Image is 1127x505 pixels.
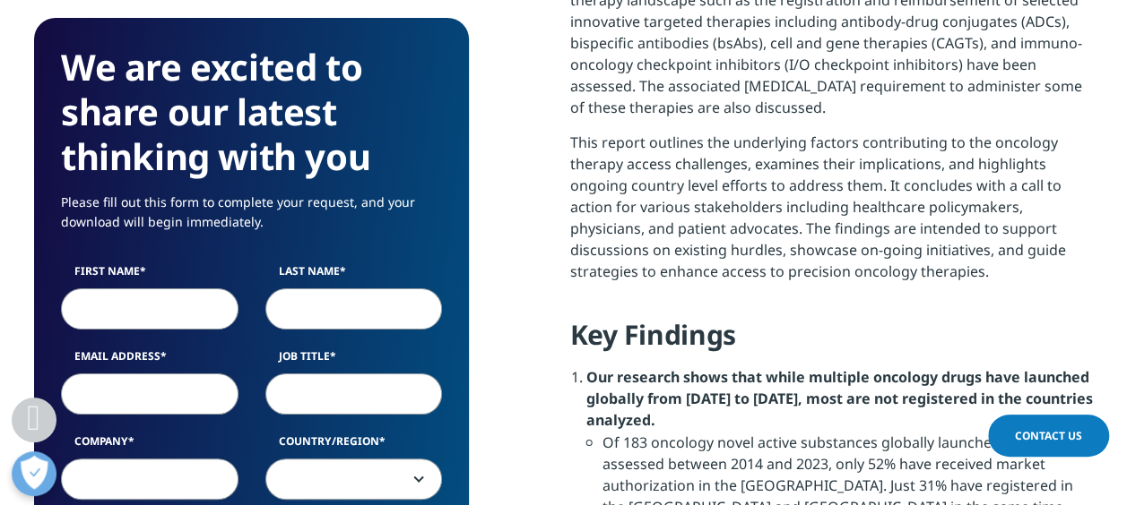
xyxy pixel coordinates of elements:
[265,348,443,373] label: Job Title
[61,193,442,245] p: Please fill out this form to complete your request, and your download will begin immediately.
[12,451,56,496] button: Open Preferences
[1015,428,1082,443] span: Contact Us
[570,317,1093,366] h4: Key Findings
[61,433,238,458] label: Company
[586,367,1093,430] strong: Our research shows that while multiple oncology drugs have launched globally from [DATE] to [DATE...
[61,45,442,179] h3: We are excited to share our latest thinking with you
[265,263,443,288] label: Last Name
[570,132,1093,295] p: This report outlines the underlying factors contributing to the oncology therapy access challenge...
[61,263,238,288] label: First Name
[61,348,238,373] label: Email Address
[265,433,443,458] label: Country/Region
[988,415,1109,457] a: Contact Us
